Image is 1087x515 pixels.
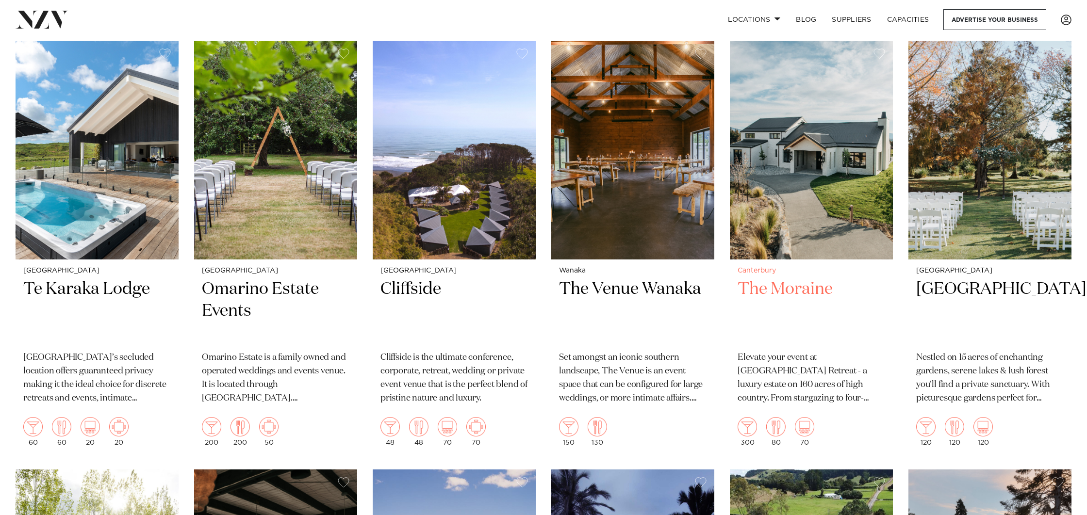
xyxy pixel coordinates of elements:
div: 48 [380,417,400,446]
img: cocktail.png [202,417,221,436]
img: dining.png [231,417,250,436]
div: 60 [23,417,43,446]
img: dining.png [766,417,786,436]
div: 70 [438,417,457,446]
div: 120 [973,417,993,446]
a: Locations [720,9,788,30]
a: Wanaka The Venue Wanaka Set amongst an iconic southern landscape, The Venue is an event space tha... [551,41,714,454]
img: nzv-logo.png [16,11,68,28]
img: dining.png [409,417,428,436]
p: Nestled on 15 acres of enchanting gardens, serene lakes & lush forest you'll find a private sanct... [916,351,1064,405]
img: cocktail.png [23,417,43,436]
div: 48 [409,417,428,446]
a: [GEOGRAPHIC_DATA] Cliffside Cliffside is the ultimate conference, corporate, retreat, wedding or ... [373,41,536,454]
div: 70 [466,417,486,446]
img: dining.png [945,417,964,436]
img: cocktail.png [380,417,400,436]
h2: [GEOGRAPHIC_DATA] [916,278,1064,344]
div: 70 [795,417,814,446]
p: [GEOGRAPHIC_DATA]’s secluded location offers guaranteed privacy making it the ideal choice for di... [23,351,171,405]
small: [GEOGRAPHIC_DATA] [916,267,1064,274]
div: 50 [259,417,279,446]
a: Canterbury The Moraine Elevate your event at [GEOGRAPHIC_DATA] Retreat - a luxury estate on 160 a... [730,41,893,454]
small: [GEOGRAPHIC_DATA] [202,267,349,274]
div: 80 [766,417,786,446]
img: theatre.png [438,417,457,436]
img: theatre.png [81,417,100,436]
a: [GEOGRAPHIC_DATA] Te Karaka Lodge [GEOGRAPHIC_DATA]’s secluded location offers guaranteed privacy... [16,41,179,454]
div: 200 [231,417,250,446]
h2: The Moraine [738,278,885,344]
a: [GEOGRAPHIC_DATA] Omarino Estate Events Omarino Estate is a family owned and operated weddings an... [194,41,357,454]
h2: Cliffside [380,278,528,344]
img: cocktail.png [916,417,936,436]
div: 120 [916,417,936,446]
small: Wanaka [559,267,707,274]
h2: Te Karaka Lodge [23,278,171,344]
img: meeting.png [466,417,486,436]
img: meeting.png [259,417,279,436]
div: 60 [52,417,71,446]
a: Capacities [879,9,937,30]
img: cocktail.png [559,417,578,436]
div: 20 [81,417,100,446]
p: Set amongst an iconic southern landscape, The Venue is an event space that can be configured for ... [559,351,707,405]
img: theatre.png [973,417,993,436]
img: dining.png [52,417,71,436]
small: [GEOGRAPHIC_DATA] [380,267,528,274]
p: Cliffside is the ultimate conference, corporate, retreat, wedding or private event venue that is ... [380,351,528,405]
small: Canterbury [738,267,885,274]
img: theatre.png [795,417,814,436]
div: 20 [109,417,129,446]
div: 200 [202,417,221,446]
a: [GEOGRAPHIC_DATA] [GEOGRAPHIC_DATA] Nestled on 15 acres of enchanting gardens, serene lakes & lus... [908,41,1071,454]
img: meeting.png [109,417,129,436]
a: BLOG [788,9,824,30]
p: Elevate your event at [GEOGRAPHIC_DATA] Retreat - a luxury estate on 160 acres of high country. F... [738,351,885,405]
img: cocktail.png [738,417,757,436]
div: 300 [738,417,757,446]
a: SUPPLIERS [824,9,879,30]
h2: The Venue Wanaka [559,278,707,344]
div: 120 [945,417,964,446]
p: Omarino Estate is a family owned and operated weddings and events venue. It is located through [G... [202,351,349,405]
a: Advertise your business [943,9,1046,30]
div: 150 [559,417,578,446]
h2: Omarino Estate Events [202,278,349,344]
small: [GEOGRAPHIC_DATA] [23,267,171,274]
div: 130 [588,417,607,446]
img: dining.png [588,417,607,436]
